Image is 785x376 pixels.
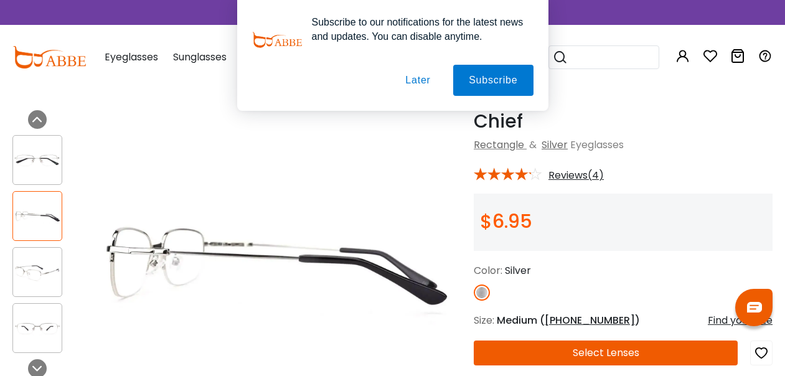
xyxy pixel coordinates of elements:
[474,138,524,152] a: Rectangle
[542,138,568,152] a: Silver
[252,15,302,65] img: notification icon
[453,65,533,96] button: Subscribe
[13,204,62,228] img: Chief Silver Metal Eyeglasses , NosePads Frames from ABBE Glasses
[480,208,532,235] span: $6.95
[527,138,539,152] span: &
[474,313,494,327] span: Size:
[302,15,534,44] div: Subscribe to our notifications for the latest news and updates. You can disable anytime.
[474,110,773,133] h1: Chief
[13,316,62,341] img: Chief Silver Metal Eyeglasses , NosePads Frames from ABBE Glasses
[13,260,62,284] img: Chief Silver Metal Eyeglasses , NosePads Frames from ABBE Glasses
[505,263,531,278] span: Silver
[13,148,62,172] img: Chief Silver Metal Eyeglasses , NosePads Frames from ABBE Glasses
[497,313,640,327] span: Medium ( )
[548,170,604,181] span: Reviews(4)
[474,263,502,278] span: Color:
[390,65,446,96] button: Later
[570,138,624,152] span: Eyeglasses
[545,313,635,327] span: [PHONE_NUMBER]
[474,341,738,365] button: Select Lenses
[708,313,773,328] div: Find your size
[747,302,762,313] img: chat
